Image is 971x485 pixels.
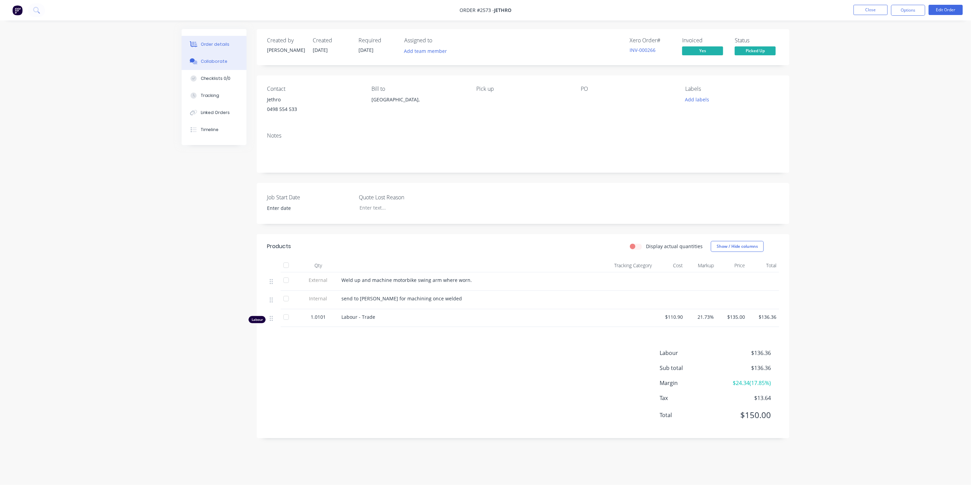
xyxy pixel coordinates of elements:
span: Labour [660,349,720,357]
div: Invoiced [682,37,727,44]
div: Qty [298,259,339,272]
div: Jethro [267,95,361,104]
span: $13.64 [720,394,771,402]
button: Add team member [400,46,451,56]
span: [DATE] [358,47,374,53]
a: INV-000266 [630,47,656,53]
span: Weld up and machine motorbike swing arm where worn. [341,277,472,283]
button: Order details [182,36,247,53]
span: send to [PERSON_NAME] for machining once welded [341,295,462,302]
span: Internal [300,295,336,302]
span: Margin [660,379,720,387]
div: Pick up [476,86,570,92]
div: Cost [655,259,686,272]
span: Yes [682,46,723,55]
span: Picked Up [735,46,776,55]
span: [DATE] [313,47,328,53]
button: Close [854,5,888,15]
div: Total [748,259,779,272]
button: Picked Up [735,46,776,57]
div: Linked Orders [201,110,230,116]
div: Jethro0498 554 533 [267,95,361,117]
div: PO [581,86,674,92]
div: Tracking Category [578,259,655,272]
div: Products [267,242,291,251]
div: Created by [267,37,305,44]
button: Add labels [681,95,713,104]
span: $136.36 [751,313,776,320]
div: Created [313,37,350,44]
input: Enter date [263,203,348,213]
div: Collaborate [201,58,228,65]
button: Checklists 0/0 [182,70,247,87]
div: Status [735,37,779,44]
div: Contact [267,86,361,92]
div: Required [358,37,396,44]
span: $135.00 [720,313,745,320]
span: Tax [660,394,720,402]
span: $136.36 [720,364,771,372]
button: Collaborate [182,53,247,70]
div: Labels [686,86,779,92]
span: Total [660,411,720,419]
label: Quote Lost Reason [359,193,444,201]
span: $24.34 ( 17.85 %) [720,379,771,387]
span: Jethro [494,7,511,14]
div: Checklists 0/0 [201,75,231,82]
div: Notes [267,132,779,139]
button: Options [891,5,925,16]
div: 0498 554 533 [267,104,361,114]
button: Linked Orders [182,104,247,121]
label: Display actual quantities [646,243,703,250]
div: [PERSON_NAME] [267,46,305,54]
label: Job Start Date [267,193,352,201]
span: Order #2573 - [460,7,494,14]
span: Sub total [660,364,720,372]
div: Labour [249,316,266,323]
button: Tracking [182,87,247,104]
span: Labour - Trade [341,314,375,320]
button: Add team member [404,46,451,56]
div: Tracking [201,92,220,99]
img: Factory [12,5,23,15]
div: Markup [686,259,717,272]
div: Timeline [201,127,219,133]
span: External [300,276,336,284]
span: $150.00 [720,409,771,421]
span: 21.73% [688,313,714,320]
span: $136.36 [720,349,771,357]
button: Edit Order [929,5,963,15]
div: Xero Order # [630,37,674,44]
div: [GEOGRAPHIC_DATA], [371,95,465,104]
div: Bill to [371,86,465,92]
span: 1.0101 [311,313,326,320]
div: Order details [201,41,230,47]
div: [GEOGRAPHIC_DATA], [371,95,465,117]
button: Show / Hide columns [711,241,764,252]
div: Price [717,259,748,272]
button: Timeline [182,121,247,138]
div: Assigned to [404,37,473,44]
span: $110.90 [657,313,683,320]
